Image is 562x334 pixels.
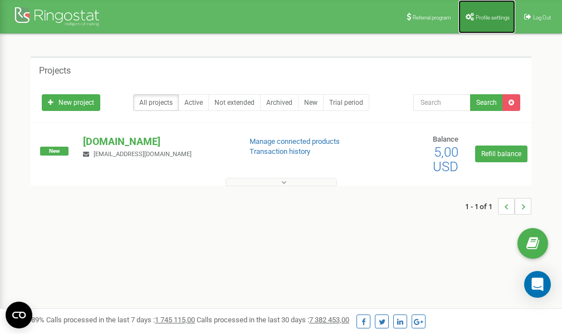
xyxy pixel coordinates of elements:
[475,146,527,162] a: Refill balance
[533,14,551,21] span: Log Out
[208,94,261,111] a: Not extended
[470,94,503,111] button: Search
[260,94,299,111] a: Archived
[413,14,451,21] span: Referral program
[133,94,179,111] a: All projects
[250,137,340,146] a: Manage connected products
[524,271,551,298] div: Open Intercom Messenger
[413,94,471,111] input: Search
[46,316,195,324] span: Calls processed in the last 7 days :
[94,151,192,158] span: [EMAIL_ADDRESS][DOMAIN_NAME]
[178,94,209,111] a: Active
[465,187,531,226] nav: ...
[323,94,369,111] a: Trial period
[433,144,458,175] span: 5,00 USD
[42,94,100,111] a: New project
[39,66,71,76] h5: Projects
[433,135,458,143] span: Balance
[155,316,195,324] u: 1 745 115,00
[40,147,69,156] span: New
[298,94,324,111] a: New
[83,134,231,149] p: [DOMAIN_NAME]
[197,316,349,324] span: Calls processed in the last 30 days :
[6,302,32,328] button: Open CMP widget
[465,198,498,215] span: 1 - 1 of 1
[476,14,510,21] span: Profile settings
[250,147,310,156] a: Transaction history
[309,316,349,324] u: 7 382 453,00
